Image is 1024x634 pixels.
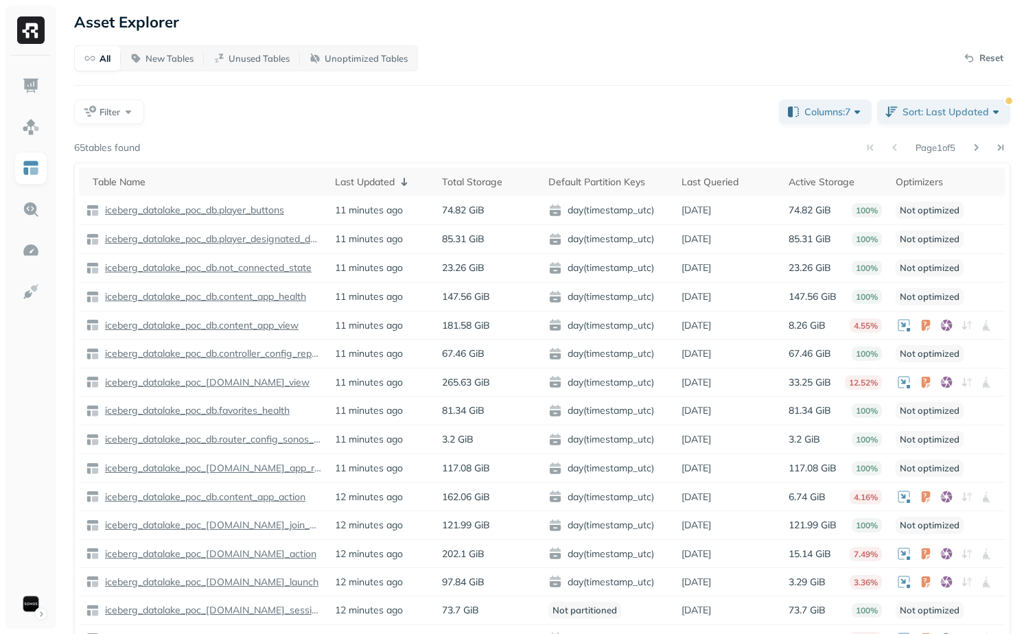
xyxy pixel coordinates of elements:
p: iceberg_datalake_poc_db.not_connected_state [102,261,312,274]
p: [DATE] [682,319,711,332]
p: 202.1 GiB [442,548,485,561]
p: [DATE] [682,233,711,246]
p: 117.08 GiB [789,462,837,475]
p: 74.82 GiB [442,204,485,217]
div: Default Partition Keys [548,174,668,190]
p: [DATE] [682,290,711,303]
a: iceberg_datalake_poc_db.player_designated_device [100,233,321,246]
div: Total Storage [442,174,535,190]
p: Not optimized [896,402,964,419]
p: 11 minutes ago [335,433,403,446]
p: Unoptimized Tables [325,52,408,65]
p: 85.31 GiB [789,233,831,246]
div: Optimizers [896,174,999,190]
p: 11 minutes ago [335,233,403,246]
div: Last Queried [682,174,775,190]
p: iceberg_datalake_poc_db.favorites_health [102,404,290,417]
p: 100% [852,290,882,304]
div: Last Updated [335,174,428,190]
p: 67.46 GiB [789,347,831,360]
img: table [86,519,100,532]
p: iceberg_datalake_poc_db.router_config_sonos_system [102,433,321,446]
span: day(timestamp_utc) [548,404,668,418]
img: Sonos [21,594,40,613]
span: day(timestamp_utc) [548,204,668,218]
img: Dashboard [22,77,40,95]
a: iceberg_datalake_poc_[DOMAIN_NAME]_action [100,548,316,561]
p: 11 minutes ago [335,376,403,389]
p: 100% [852,347,882,361]
span: day(timestamp_utc) [548,433,668,447]
p: 12 minutes ago [335,576,403,589]
p: [DATE] [682,576,711,589]
img: table [86,490,100,504]
p: 85.31 GiB [442,233,485,246]
img: table [86,290,100,304]
p: 12 minutes ago [335,519,403,532]
p: 100% [852,518,882,532]
p: iceberg_datalake_poc_db.content_app_action [102,491,305,504]
p: 11 minutes ago [335,319,403,332]
p: [DATE] [682,433,711,446]
p: [DATE] [682,604,711,617]
p: iceberg_datalake_poc_[DOMAIN_NAME]_app_rating_[DATE]_action [102,462,321,475]
p: 3.2 GiB [789,433,820,446]
p: 73.7 GiB [442,604,479,617]
p: [DATE] [682,376,711,389]
p: Not optimized [896,259,964,277]
p: iceberg_datalake_poc_db.player_designated_device [102,233,321,246]
button: Filter [74,99,144,124]
span: day(timestamp_utc) [548,547,668,561]
p: iceberg_datalake_poc_db.content_app_view [102,319,299,332]
p: 12 minutes ago [335,548,403,561]
p: 12.52% [845,375,882,390]
p: 181.58 GiB [442,319,490,332]
span: day(timestamp_utc) [548,575,668,589]
span: day(timestamp_utc) [548,233,668,246]
img: Query Explorer [22,200,40,218]
p: New Tables [146,52,194,65]
a: iceberg_datalake_poc_db.content_app_health [100,290,306,303]
p: 3.2 GiB [442,433,474,446]
p: 11 minutes ago [335,261,403,274]
img: table [86,375,100,389]
p: Reset [979,51,1003,65]
p: [DATE] [682,548,711,561]
p: 4.55% [850,318,882,333]
span: day(timestamp_utc) [548,375,668,389]
p: iceberg_datalake_poc_[DOMAIN_NAME]_action [102,548,316,561]
p: 8.26 GiB [789,319,826,332]
p: 3.36% [850,575,882,589]
p: 121.99 GiB [442,519,490,532]
img: table [86,433,100,447]
p: [DATE] [682,404,711,417]
a: iceberg_datalake_poc_[DOMAIN_NAME]_launch [100,576,318,589]
p: Not optimized [896,345,964,362]
p: 100% [852,403,882,418]
p: 7.49% [850,547,882,561]
p: 147.56 GiB [442,290,490,303]
img: table [86,404,100,418]
p: 100% [852,461,882,475]
a: iceberg_datalake_poc_[DOMAIN_NAME]_app_rating_[DATE]_action [100,462,321,475]
p: iceberg_datalake_poc_[DOMAIN_NAME]_join_health_event [102,519,321,532]
span: day(timestamp_utc) [548,462,668,475]
img: table [86,604,100,618]
img: table [86,233,100,246]
p: 11 minutes ago [335,404,403,417]
p: 73.7 GiB [789,604,826,617]
p: 12 minutes ago [335,604,403,617]
span: day(timestamp_utc) [548,318,668,332]
p: 100% [852,261,882,275]
p: 4.16% [850,490,882,504]
a: iceberg_datalake_poc_db.content_app_view [100,319,299,332]
p: 67.46 GiB [442,347,485,360]
p: 81.34 GiB [442,404,485,417]
div: Table Name [93,174,321,190]
p: iceberg_datalake_poc_[DOMAIN_NAME]_launch [102,576,318,589]
span: Sort: Last Updated [903,105,1003,119]
p: iceberg_datalake_poc_[DOMAIN_NAME]_view [102,376,310,389]
a: iceberg_datalake_poc_db.router_config_sonos_system [100,433,321,446]
span: Filter [100,106,120,119]
a: iceberg_datalake_poc_db.favorites_health [100,404,290,417]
